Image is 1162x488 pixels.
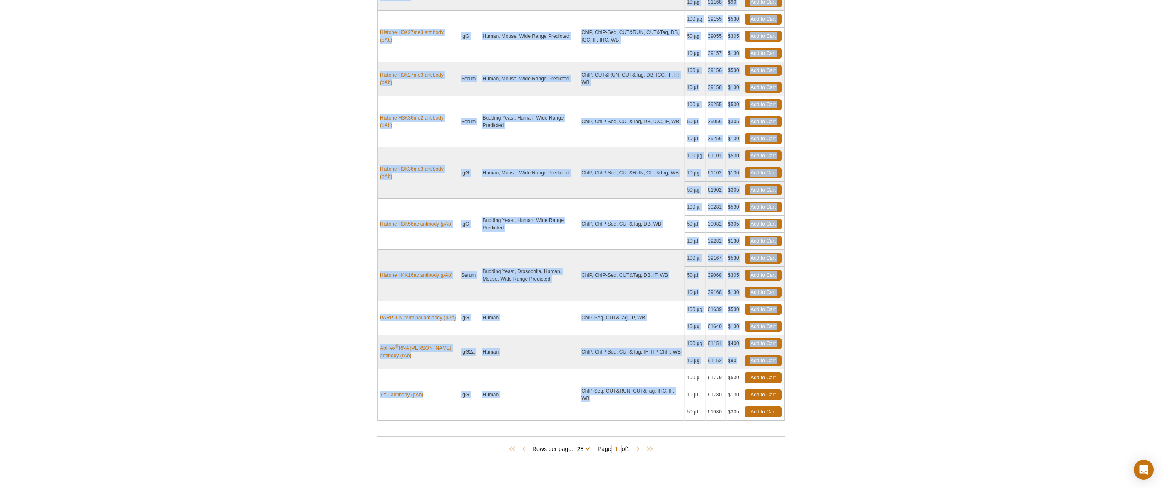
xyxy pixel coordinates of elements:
td: $130 [726,79,742,96]
td: Budding Yeast, Human, Wide Range Predicted [480,199,579,250]
td: 39168 [706,284,726,301]
a: Add to Cart [745,48,782,59]
td: Serum [459,250,481,301]
td: $130 [726,45,742,62]
a: Add to Cart [745,372,782,383]
td: 10 µg [685,45,705,62]
td: $130 [726,130,742,147]
a: Add to Cart [745,287,782,298]
a: Add to Cart [745,338,782,349]
td: 39282 [706,233,726,250]
td: 50 µl [685,403,705,421]
td: $530 [726,62,742,79]
td: 10 µg [685,164,705,182]
td: IgG2a [459,335,481,369]
td: 39157 [706,45,726,62]
td: $530 [726,369,742,386]
td: 100 µl [685,96,705,113]
td: Human, Mouse, Wide Range Predicted [480,62,579,96]
a: Histone H3K27me3 antibody (pAb) [380,71,457,86]
td: 50 µg [685,28,705,45]
td: 61102 [706,164,726,182]
td: 61902 [706,182,726,199]
td: $305 [726,182,742,199]
td: Budding Yeast, Human, Wide Range Predicted [480,96,579,147]
td: Serum [459,62,481,96]
a: PARP-1 N-terminal antibody (pAb) [380,314,456,321]
td: $305 [726,113,742,130]
td: 100 µg [685,147,705,164]
td: Serum [459,96,481,147]
a: Add to Cart [745,133,782,144]
td: 10 µl [685,79,705,96]
td: 39255 [706,96,726,113]
td: $305 [726,267,742,284]
td: 10 µl [685,130,705,147]
td: $530 [726,96,742,113]
td: $530 [726,147,742,164]
td: $530 [726,11,742,28]
td: 61639 [706,301,726,318]
a: Add to Cart [745,116,782,127]
span: Rows per page: [532,444,593,453]
td: 10 µg [685,318,705,335]
td: 100 µg [685,335,705,352]
td: 10 µl [685,233,705,250]
td: 100 µl [685,250,705,267]
a: Add to Cart [745,321,782,332]
td: 91152 [706,352,726,369]
sup: ® [395,344,398,349]
h2: Products (28) [377,436,785,437]
a: Add to Cart [745,150,782,161]
td: IgG [459,147,481,199]
a: AbFlex®RNA [PERSON_NAME] antibody (rAb) [380,344,457,359]
td: $130 [726,284,742,301]
a: Add to Cart [745,304,782,315]
a: Add to Cart [745,14,782,25]
a: Add to Cart [745,82,782,93]
td: 39167 [706,250,726,267]
td: 61101 [706,147,726,164]
td: Human [480,335,579,369]
span: Last Page [642,445,655,453]
div: Open Intercom Messenger [1134,460,1154,480]
span: 1 [626,446,630,452]
td: 39056 [706,113,726,130]
a: Histone H4K16ac antibody (pAb) [380,271,453,279]
td: ChIP, CUT&RUN, CUT&Tag, DB, ICC, IF, IP, WB [579,62,685,96]
span: Page of [593,445,634,453]
td: Human [480,301,579,335]
td: ChIP, ChIP-Seq, CUT&Tag, IF, TIP-ChIP, WB [579,335,685,369]
td: IgG [459,301,481,335]
td: 10 µg [685,352,705,369]
td: ChIP, ChIP-Seq, CUT&RUN, CUT&Tag, WB [579,147,685,199]
td: $400 [726,335,742,352]
a: Add to Cart [745,406,782,417]
td: $130 [726,233,742,250]
td: 91151 [706,335,726,352]
a: Add to Cart [745,202,782,212]
a: Add to Cart [745,389,782,400]
td: Human, Mouse, Wide Range Predicted [480,11,579,62]
span: First Page [507,445,520,453]
td: IgG [459,11,481,62]
td: 61779 [706,369,726,386]
td: Budding Yeast, Drosophila, Human, Mouse, Wide Range Predicted [480,250,579,301]
td: $305 [726,403,742,421]
td: 61640 [706,318,726,335]
td: 50 µg [685,182,705,199]
td: 10 µl [685,284,705,301]
td: 100 µg [685,11,705,28]
a: Add to Cart [745,253,782,264]
a: YY1 antibody (pAb) [380,391,423,398]
td: ChIP, ChIP-Seq, CUT&Tag, DB, ICC, IF, WB [579,96,685,147]
td: IgG [459,369,481,421]
a: Add to Cart [745,236,782,246]
td: 100 µl [685,199,705,216]
td: 100 µl [685,62,705,79]
td: 61780 [706,386,726,403]
td: ChIP, ChIP-Seq, CUT&Tag, DB, WB [579,199,685,250]
td: ChIP, ChIP-Seq, CUT&RUN, CUT&Tag, DB, ICC, IF, IHC, WB [579,11,685,62]
td: $130 [726,164,742,182]
span: Next Page [634,445,642,453]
